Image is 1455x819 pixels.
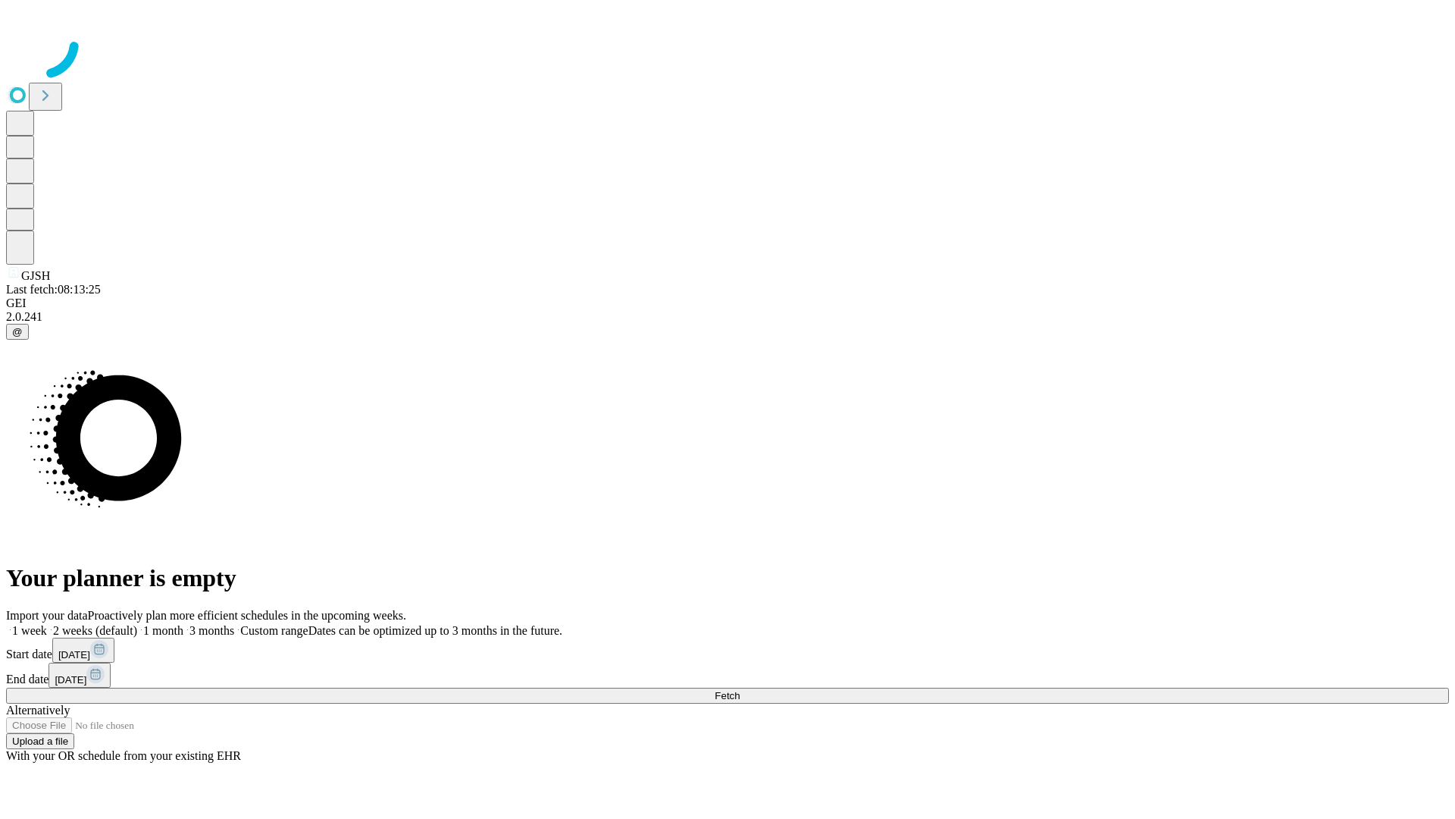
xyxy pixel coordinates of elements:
[21,269,50,282] span: GJSH
[48,663,111,688] button: [DATE]
[6,310,1449,324] div: 2.0.241
[6,663,1449,688] div: End date
[143,624,183,637] span: 1 month
[240,624,308,637] span: Custom range
[55,674,86,686] span: [DATE]
[6,749,241,762] span: With your OR schedule from your existing EHR
[6,733,74,749] button: Upload a file
[6,297,1449,310] div: GEI
[52,638,114,663] button: [DATE]
[53,624,137,637] span: 2 weeks (default)
[6,638,1449,663] div: Start date
[308,624,562,637] span: Dates can be optimized up to 3 months in the future.
[6,609,88,622] span: Import your data
[12,624,47,637] span: 1 week
[189,624,234,637] span: 3 months
[6,688,1449,704] button: Fetch
[88,609,406,622] span: Proactively plan more efficient schedules in the upcoming weeks.
[6,564,1449,592] h1: Your planner is empty
[12,326,23,337] span: @
[6,283,101,296] span: Last fetch: 08:13:25
[58,649,90,661] span: [DATE]
[6,324,29,340] button: @
[6,704,70,717] span: Alternatively
[715,690,740,701] span: Fetch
